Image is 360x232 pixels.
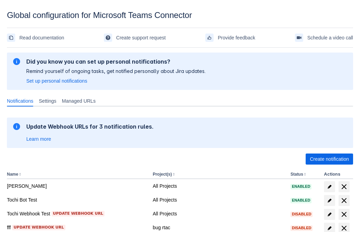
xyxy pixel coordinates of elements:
button: Create notification [306,154,353,165]
span: feedback [207,35,212,40]
span: delete [340,183,348,191]
div: fff [7,224,147,231]
div: Global configuration for Microsoft Teams Connector [7,10,353,20]
div: Tochi Bot Test [7,196,147,203]
span: information [12,122,21,131]
span: Create support request [116,32,166,43]
a: Set up personal notifications [26,77,87,84]
button: Project(s) [153,172,172,177]
span: Disabled [290,212,313,216]
span: edit [327,198,332,203]
span: support [105,35,111,40]
div: All Projects [153,183,285,189]
span: Notifications [7,98,33,104]
a: Provide feedback [205,32,255,43]
p: Remind yourself of ongoing tasks, get notified personally about Jira updates. [26,68,206,75]
span: Update webhook URL [53,211,103,216]
span: edit [327,225,332,231]
button: Name [7,172,18,177]
h2: Update Webhook URLs for 3 notification rules. [26,123,154,130]
span: Schedule a video call [307,32,353,43]
span: delete [340,196,348,205]
a: Read documentation [7,32,64,43]
span: Enabled [290,185,312,188]
div: All Projects [153,196,285,203]
th: Actions [321,170,353,179]
span: Provide feedback [218,32,255,43]
span: Enabled [290,198,312,202]
div: [PERSON_NAME] [7,183,147,189]
button: Status [290,172,303,177]
span: edit [327,212,332,217]
div: All Projects [153,210,285,217]
h2: Did you know you can set up personal notifications? [26,58,206,65]
div: Tochi Webhook Test [7,210,147,217]
a: Create support request [104,32,166,43]
a: Learn more [26,136,51,142]
div: bug rtac [153,224,285,231]
a: Schedule a video call [295,32,353,43]
span: Disabled [290,226,313,230]
span: Managed URLs [62,98,96,104]
span: information [12,57,21,66]
span: Settings [39,98,56,104]
span: videoCall [296,35,302,40]
span: Read documentation [19,32,64,43]
span: Create notification [310,154,349,165]
span: edit [327,184,332,189]
span: delete [340,210,348,219]
span: Update webhook URL [13,225,64,230]
span: documentation [8,35,14,40]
